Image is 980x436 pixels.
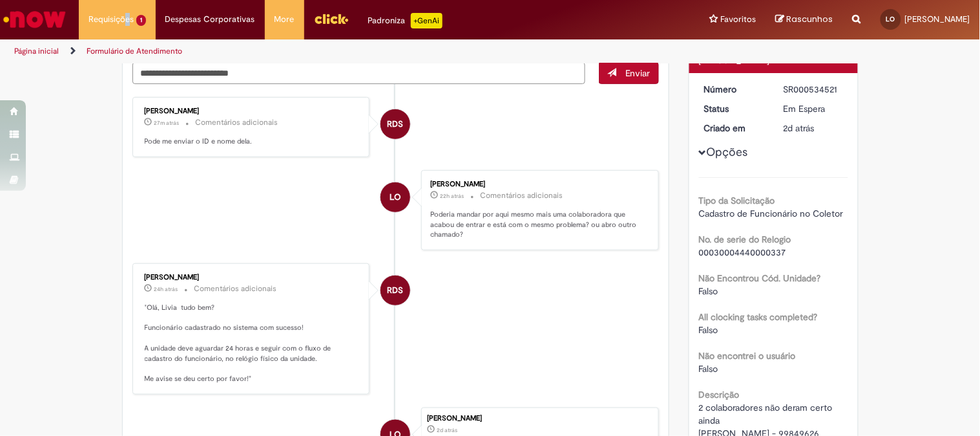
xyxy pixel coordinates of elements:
[145,107,360,115] div: [PERSON_NAME]
[154,119,180,127] time: 28/08/2025 13:30:12
[1,6,68,32] img: ServiceNow
[381,109,410,139] div: Raquel De Souza
[776,14,833,26] a: Rascunhos
[699,234,791,245] b: No. de serie do Relogio
[699,285,718,297] span: Falso
[699,389,740,400] b: Descrição
[388,109,404,140] span: RDS
[430,210,645,240] p: Poderia mandar por aqui mesmo mais uma colaboradora que acabou de entrar e está com o mesmo probl...
[784,122,815,134] span: 2d atrás
[480,190,563,201] small: Comentários adicionais
[165,13,255,26] span: Despesas Corporativas
[721,13,756,26] span: Favoritos
[10,39,643,63] ul: Trilhas de página
[694,122,774,135] dt: Criado em
[599,62,659,84] button: Enviar
[699,246,786,258] span: 00030004440000337
[87,46,182,56] a: Formulário de Atendimento
[699,311,818,323] b: All clocking tasks completed?
[154,285,178,293] span: 24h atrás
[136,15,146,26] span: 1
[625,67,651,79] span: Enviar
[390,182,401,213] span: LO
[314,9,349,28] img: click_logo_yellow_360x200.png
[437,426,457,434] time: 26/08/2025 18:09:40
[154,285,178,293] time: 27/08/2025 14:03:56
[145,136,360,147] p: Pode me enviar o ID e nome dela.
[437,426,457,434] span: 2d atrás
[699,272,821,284] b: Não Encontrou Cód. Unidade?
[196,117,278,128] small: Comentários adicionais
[14,46,59,56] a: Página inicial
[368,13,443,28] div: Padroniza
[440,192,464,200] span: 22h atrás
[381,276,410,305] div: Raquel De Souza
[699,363,718,375] span: Falso
[905,14,970,25] span: [PERSON_NAME]
[89,13,134,26] span: Requisições
[787,13,833,25] span: Rascunhos
[388,275,404,306] span: RDS
[699,350,796,362] b: Não encontrei o usuário
[154,119,180,127] span: 27m atrás
[440,192,464,200] time: 27/08/2025 15:48:45
[145,303,360,384] p: "Olá, Livia tudo bem? Funcionário cadastrado no sistema com sucesso! A unidade deve aguardar 24 h...
[699,195,775,206] b: Tipo da Solicitação
[194,283,277,294] small: Comentários adicionais
[784,102,844,115] div: Em Espera
[886,15,895,23] span: LO
[699,324,718,336] span: Falso
[275,13,295,26] span: More
[427,415,652,422] div: [PERSON_NAME]
[430,180,645,188] div: [PERSON_NAME]
[694,83,774,96] dt: Número
[381,182,410,212] div: Livia Andrade De Almeida Oliveira
[132,62,586,84] textarea: Digite sua mensagem aqui...
[784,83,844,96] div: SR000534521
[145,274,360,281] div: [PERSON_NAME]
[699,208,844,219] span: Cadastro de Funcionário no Coletor
[784,122,815,134] time: 26/08/2025 18:09:40
[694,102,774,115] dt: Status
[784,122,844,135] div: 26/08/2025 18:09:40
[411,13,443,28] p: +GenAi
